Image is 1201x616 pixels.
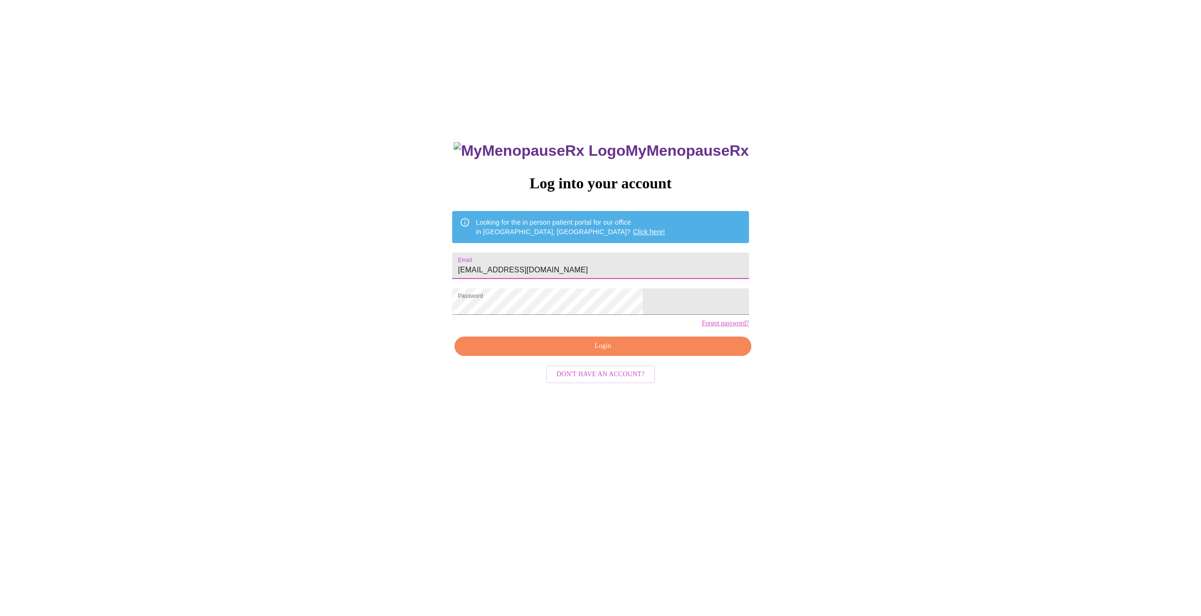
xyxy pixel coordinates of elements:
[454,142,749,160] h3: MyMenopauseRx
[476,214,665,240] div: Looking for the in person patient portal for our office in [GEOGRAPHIC_DATA], [GEOGRAPHIC_DATA]?
[454,337,751,356] button: Login
[546,365,655,384] button: Don't have an account?
[465,340,740,352] span: Login
[544,369,657,377] a: Don't have an account?
[454,142,625,160] img: MyMenopauseRx Logo
[452,175,748,192] h3: Log into your account
[556,369,645,380] span: Don't have an account?
[702,320,749,327] a: Forgot password?
[633,228,665,236] a: Click here!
